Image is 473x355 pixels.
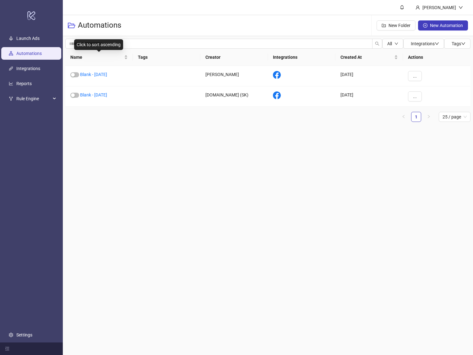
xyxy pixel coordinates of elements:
[400,5,404,9] span: bell
[394,42,398,46] span: down
[461,41,465,46] span: down
[16,92,51,105] span: Rule Engine
[411,112,421,122] a: 1
[435,41,439,46] span: down
[16,36,40,41] a: Launch Ads
[459,5,463,10] span: down
[427,115,431,118] span: right
[443,112,467,122] span: 25 / page
[411,112,421,122] li: 1
[335,66,403,86] div: [DATE]
[411,41,439,46] span: Integrations
[74,39,123,50] div: Click to sort ascending
[408,71,422,81] button: ...
[200,86,268,107] div: [DOMAIN_NAME] (SK)
[418,20,468,30] button: New Automation
[16,81,32,86] a: Reports
[423,23,427,28] span: plus-circle
[268,49,335,66] th: Integrations
[70,54,123,61] span: Name
[16,332,32,337] a: Settings
[375,41,379,46] span: search
[416,5,420,10] span: user
[80,92,107,97] a: Blank - [DATE]
[408,91,422,101] button: ...
[439,112,470,122] div: Page Size
[16,66,40,71] a: Integrations
[413,94,417,99] span: ...
[403,39,444,49] button: Integrationsdown
[68,22,75,29] span: folder-open
[444,39,470,49] button: Tagsdown
[335,86,403,107] div: [DATE]
[430,23,463,28] span: New Automation
[65,49,133,66] th: Name
[420,4,459,11] div: [PERSON_NAME]
[133,49,200,66] th: Tags
[5,347,9,351] span: menu-fold
[9,96,13,101] span: fork
[200,49,268,66] th: Creator
[424,112,434,122] button: right
[80,72,107,77] a: Blank - [DATE]
[403,49,470,66] th: Actions
[452,41,465,46] span: Tags
[382,23,386,28] span: folder-add
[200,66,268,86] div: [PERSON_NAME]
[335,49,403,66] th: Created At
[402,115,405,118] span: left
[424,112,434,122] li: Next Page
[377,20,416,30] button: New Folder
[78,20,121,30] h3: Automations
[16,51,42,56] a: Automations
[387,41,392,46] span: All
[399,112,409,122] button: left
[389,23,410,28] span: New Folder
[399,112,409,122] li: Previous Page
[382,39,403,49] button: Alldown
[340,54,393,61] span: Created At
[413,74,417,79] span: ...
